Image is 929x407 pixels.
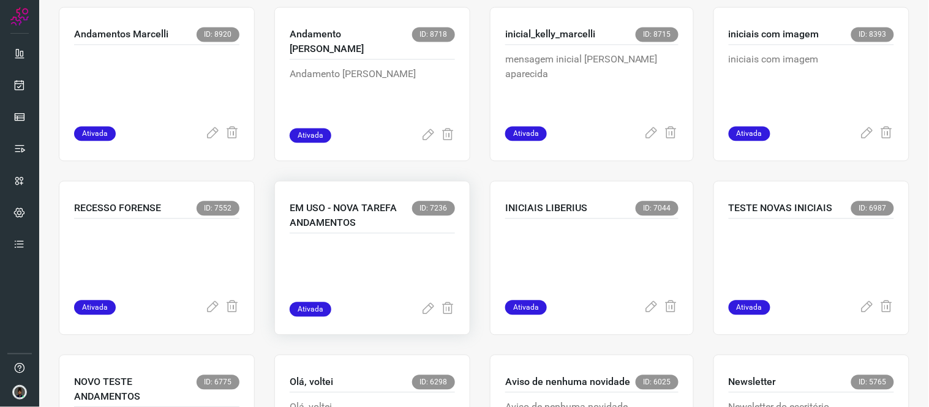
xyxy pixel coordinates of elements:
span: ID: 5765 [851,375,894,389]
span: ID: 7044 [636,201,679,215]
p: RECESSO FORENSE [74,201,161,215]
p: Andamento [PERSON_NAME] [290,27,412,56]
span: ID: 8718 [412,27,455,42]
p: Andamento [PERSON_NAME] [290,67,455,128]
span: Ativada [290,302,331,316]
p: iniciais com imagem [729,52,894,113]
p: iniciais com imagem [729,27,819,42]
p: INICIAIS LIBERIUS [505,201,587,215]
span: ID: 7552 [197,201,239,215]
span: Ativada [729,126,770,141]
p: Newsletter [729,375,777,389]
p: inicial_kelly_marcelli [505,27,595,42]
span: ID: 8393 [851,27,894,42]
span: Ativada [74,300,116,315]
p: Olá, voltei [290,375,333,389]
span: ID: 6298 [412,375,455,389]
img: Logo [10,7,29,26]
span: ID: 6775 [197,375,239,389]
p: EM USO - NOVA TAREFA ANDAMENTOS [290,201,412,230]
p: TESTE NOVAS INICIAIS [729,201,833,215]
p: NOVO TESTE ANDAMENTOS [74,375,197,404]
p: Andamentos Marcelli [74,27,168,42]
span: Ativada [290,128,331,143]
span: Ativada [74,126,116,141]
span: Ativada [505,126,547,141]
span: ID: 6987 [851,201,894,215]
span: ID: 8920 [197,27,239,42]
span: Ativada [505,300,547,315]
span: ID: 6025 [636,375,679,389]
p: Aviso de nenhuma novidade [505,375,630,389]
img: d44150f10045ac5288e451a80f22ca79.png [12,385,27,400]
span: ID: 8715 [636,27,679,42]
p: mensagem inicial [PERSON_NAME] aparecida [505,52,679,113]
span: Ativada [729,300,770,315]
span: ID: 7236 [412,201,455,215]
